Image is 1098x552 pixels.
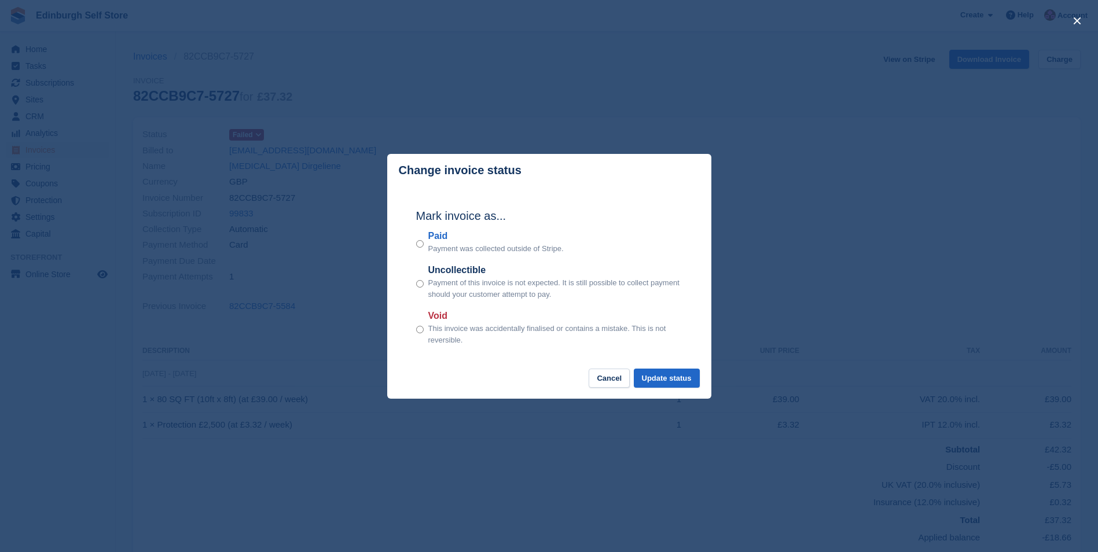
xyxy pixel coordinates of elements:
[428,309,682,323] label: Void
[428,277,682,300] p: Payment of this invoice is not expected. It is still possible to collect payment should your cust...
[399,164,522,177] p: Change invoice status
[416,207,682,225] h2: Mark invoice as...
[428,263,682,277] label: Uncollectible
[589,369,630,388] button: Cancel
[428,243,564,255] p: Payment was collected outside of Stripe.
[428,323,682,345] p: This invoice was accidentally finalised or contains a mistake. This is not reversible.
[428,229,564,243] label: Paid
[634,369,700,388] button: Update status
[1068,12,1086,30] button: close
